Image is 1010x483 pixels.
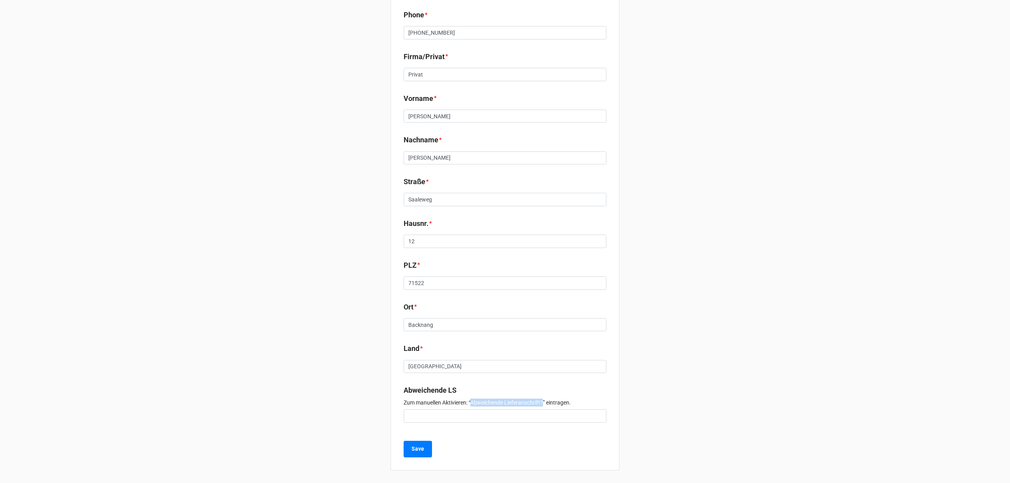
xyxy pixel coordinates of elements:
[404,260,417,271] label: PLZ
[404,93,433,104] label: Vorname
[404,343,419,354] label: Land
[404,218,428,229] label: Hausnr.
[404,9,424,21] label: Phone
[404,134,438,145] label: Nachname
[411,445,424,453] b: Save
[404,399,606,407] p: Zum manuellen Aktivieren: “Abweichende Lieferanschrift?” eintragen.
[404,302,413,313] label: Ort
[404,385,456,396] label: Abweichende LS
[404,441,432,457] button: Save
[404,176,425,187] label: Straße
[404,51,445,62] label: Firma/Privat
